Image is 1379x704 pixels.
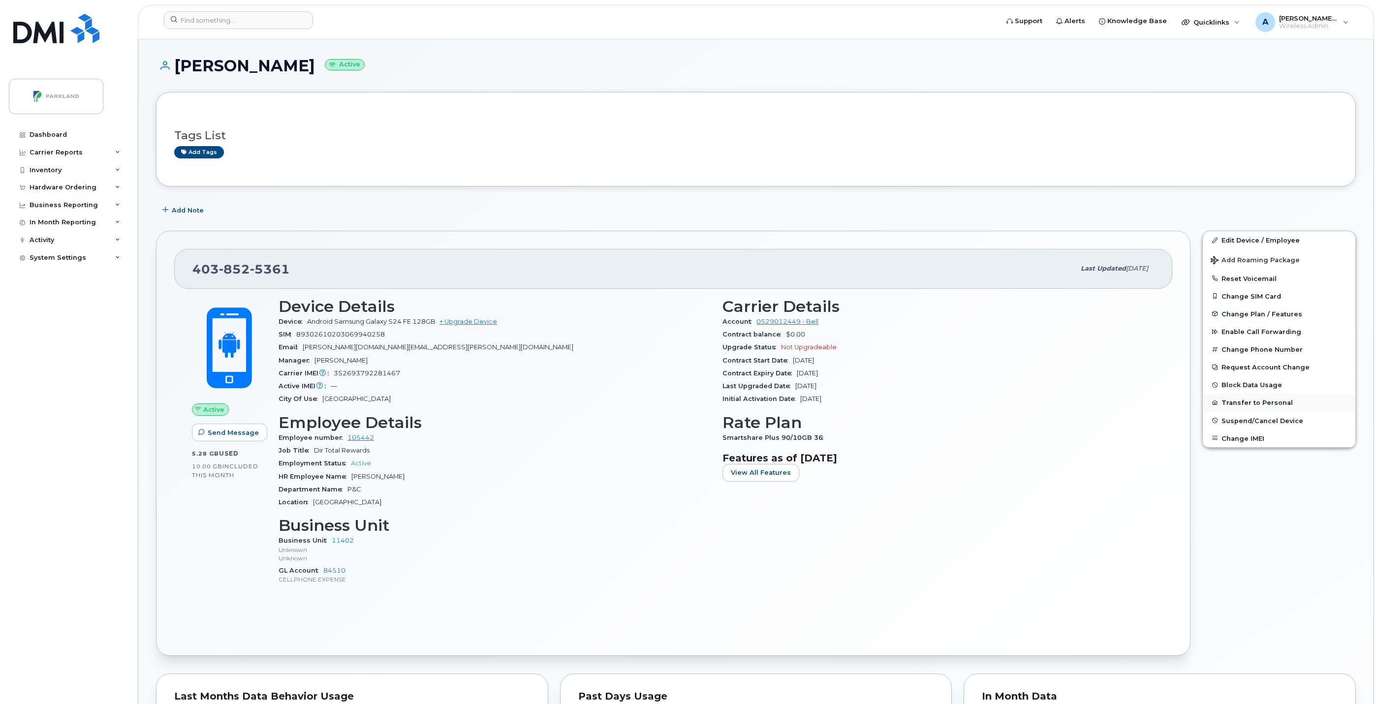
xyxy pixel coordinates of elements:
[250,262,290,276] span: 5361
[722,464,799,482] button: View All Features
[1211,256,1300,266] span: Add Roaming Package
[279,517,711,534] h3: Business Unit
[722,414,1155,431] h3: Rate Plan
[1203,305,1355,323] button: Change Plan / Features
[351,473,405,480] span: [PERSON_NAME]
[156,57,1356,74] h1: [PERSON_NAME]
[722,298,1155,315] h3: Carrier Details
[722,369,797,377] span: Contract Expiry Date
[219,450,239,457] span: used
[1203,376,1355,394] button: Block Data Usage
[279,537,332,544] span: Business Unit
[279,434,347,441] span: Employee number
[578,692,934,702] div: Past Days Usage
[279,414,711,431] h3: Employee Details
[192,462,258,479] span: included this month
[174,129,1338,142] h3: Tags List
[722,357,793,364] span: Contract Start Date
[797,369,818,377] span: [DATE]
[279,498,313,506] span: Location
[279,318,307,325] span: Device
[800,395,821,402] span: [DATE]
[174,692,530,702] div: Last Months Data Behavior Usage
[314,447,370,454] span: Dir Total Rewards
[781,343,837,351] span: Not Upgradeable
[1222,417,1303,424] span: Suspend/Cancel Device
[279,575,711,583] p: CELLPHONE EXPENSE
[208,428,259,437] span: Send Message
[203,405,224,414] span: Active
[279,395,322,402] span: City Of Use
[1203,340,1355,358] button: Change Phone Number
[722,452,1155,464] h3: Features as of [DATE]
[1203,429,1355,447] button: Change IMEI
[279,567,323,574] span: GL Account
[331,382,337,390] span: —
[439,318,497,325] a: + Upgrade Device
[279,298,711,315] h3: Device Details
[303,343,573,351] span: [PERSON_NAME][DOMAIN_NAME][EMAIL_ADDRESS][PERSON_NAME][DOMAIN_NAME]
[307,318,436,325] span: Android Samsung Galaxy S24 FE 128GB
[722,434,828,441] span: Smartshare Plus 90/10GB 36
[1203,249,1355,270] button: Add Roaming Package
[722,395,800,402] span: Initial Activation Date
[786,331,805,338] span: $0.00
[731,468,791,477] span: View All Features
[192,450,219,457] span: 5.28 GB
[347,434,374,441] a: 105442
[279,331,296,338] span: SIM
[279,343,303,351] span: Email
[192,463,222,470] span: 10.00 GB
[279,357,314,364] span: Manager
[279,369,334,377] span: Carrier IMEI
[192,262,290,276] span: 403
[313,498,381,506] span: [GEOGRAPHIC_DATA]
[219,262,250,276] span: 852
[722,318,756,325] span: Account
[722,382,795,390] span: Last Upgraded Date
[314,357,368,364] span: [PERSON_NAME]
[1203,231,1355,249] a: Edit Device / Employee
[1203,412,1355,429] button: Suspend/Cancel Device
[722,331,786,338] span: Contract balance
[795,382,816,390] span: [DATE]
[174,146,224,158] a: Add tags
[279,473,351,480] span: HR Employee Name
[296,331,385,338] span: 89302610203069940258
[1203,323,1355,340] button: Enable Call Forwarding
[332,537,354,544] a: 11402
[1203,270,1355,287] button: Reset Voicemail
[172,206,204,215] span: Add Note
[1081,265,1126,272] span: Last updated
[1222,310,1302,317] span: Change Plan / Features
[1126,265,1148,272] span: [DATE]
[1203,287,1355,305] button: Change SIM Card
[1222,328,1301,336] span: Enable Call Forwarding
[325,59,365,70] small: Active
[156,201,212,219] button: Add Note
[279,546,711,554] p: Unknown
[982,692,1338,702] div: In Month Data
[347,486,361,493] span: P&C
[279,382,331,390] span: Active IMEI
[334,369,400,377] span: 352693792281467
[351,459,371,467] span: Active
[323,567,345,574] a: 84510
[279,554,711,562] p: Unknown
[322,395,391,402] span: [GEOGRAPHIC_DATA]
[722,343,781,351] span: Upgrade Status
[279,486,347,493] span: Department Name
[192,424,267,441] button: Send Message
[1203,358,1355,376] button: Request Account Change
[756,318,818,325] a: 0529012449 - Bell
[1203,394,1355,411] button: Transfer to Personal
[279,447,314,454] span: Job Title
[279,459,351,467] span: Employment Status
[793,357,814,364] span: [DATE]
